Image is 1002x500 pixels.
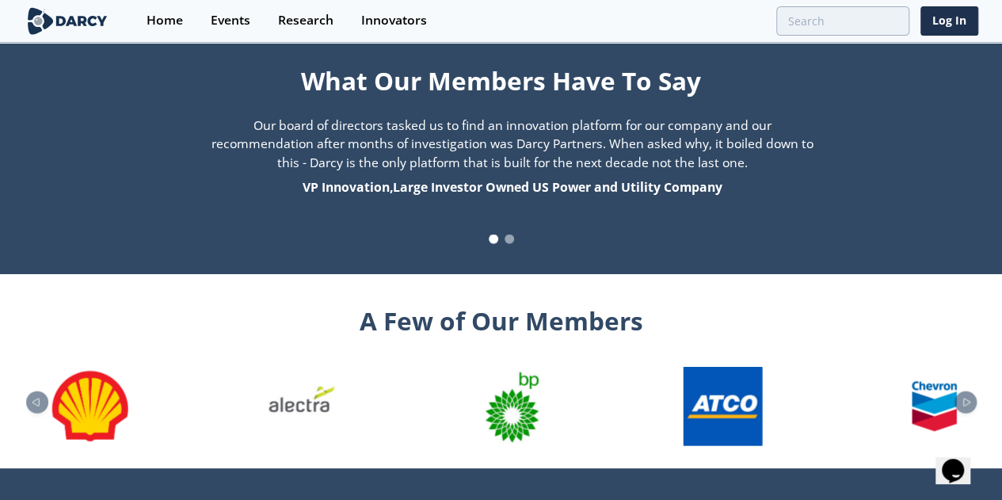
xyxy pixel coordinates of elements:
iframe: chat widget [935,437,986,484]
div: 7 / 26 [446,367,577,446]
img: atco.com.png [684,367,763,446]
div: 6 / 26 [235,367,367,446]
div: Events [211,14,250,27]
img: logo-wide.svg [25,7,111,35]
div: Our board of directors tasked us to find an innovation platform for our company and our recommend... [147,116,878,197]
div: What Our Members Have To Say [147,56,856,99]
a: Log In [920,6,978,36]
div: VP Innovation , Large Investor Owned US Power and Utility Company [202,178,823,197]
img: alectrautilities.com.png [261,367,341,446]
div: 8 / 26 [657,367,789,446]
img: shell.com-small.png [51,367,130,446]
div: Research [278,14,333,27]
input: Advanced Search [776,6,909,36]
div: Innovators [361,14,427,27]
div: 2 / 4 [147,116,878,197]
div: 5 / 26 [24,367,155,446]
div: 9 / 26 [868,367,1000,446]
div: Previous slide [26,391,48,414]
img: bp.com.png [472,367,551,446]
div: Next slide [954,391,977,414]
img: chevron.com.png [894,367,973,446]
div: A Few of Our Members [25,296,978,339]
div: Home [147,14,183,27]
